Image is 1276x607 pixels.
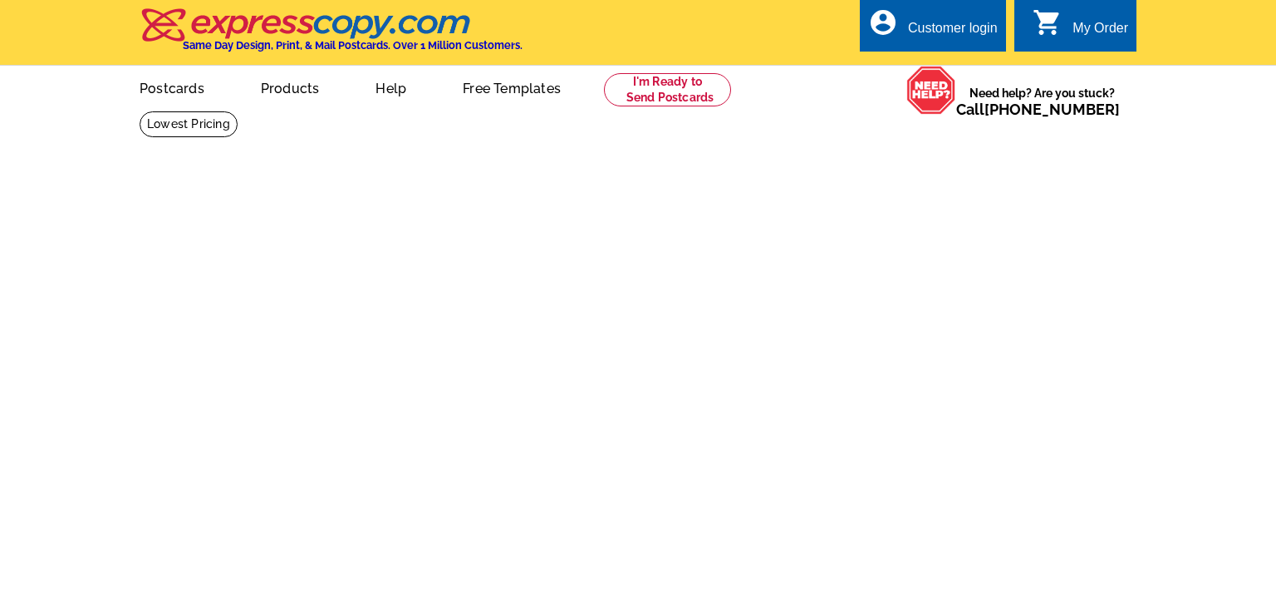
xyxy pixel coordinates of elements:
a: Products [234,67,346,106]
a: shopping_cart My Order [1033,18,1128,39]
a: account_circle Customer login [868,18,998,39]
i: account_circle [868,7,898,37]
i: shopping_cart [1033,7,1063,37]
a: Help [349,67,433,106]
span: Need help? Are you stuck? [956,85,1128,118]
h4: Same Day Design, Print, & Mail Postcards. Over 1 Million Customers. [183,39,523,52]
a: Postcards [113,67,231,106]
img: help [906,66,956,115]
a: Same Day Design, Print, & Mail Postcards. Over 1 Million Customers. [140,20,523,52]
a: Free Templates [436,67,587,106]
div: Customer login [908,21,998,44]
a: [PHONE_NUMBER] [984,101,1120,118]
span: Call [956,101,1120,118]
div: My Order [1072,21,1128,44]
